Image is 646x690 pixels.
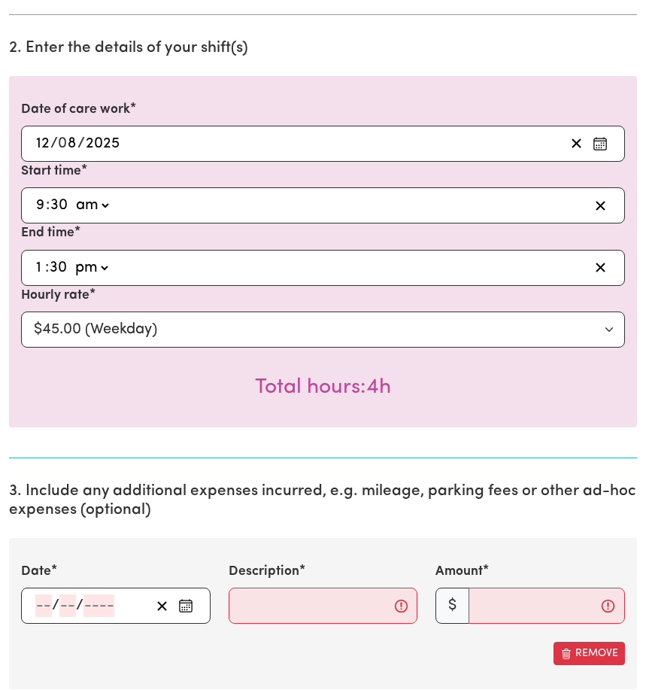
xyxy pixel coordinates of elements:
[85,132,120,155] input: ----
[150,594,174,617] button: Clear date
[35,594,52,617] input: --
[50,135,58,152] span: /
[255,377,391,398] span: Total hours worked: 4 hours
[435,588,469,624] span: $
[50,194,68,217] input: --
[565,132,588,155] button: Clear date
[229,562,299,582] label: Description
[21,286,89,305] label: Hourly rate
[52,597,59,614] span: /
[9,482,637,520] h2: 3. Include any additional expenses incurred, e.g. mileage, parking fees or other ad-hoc expenses ...
[35,257,45,279] input: --
[35,194,46,217] input: --
[588,132,612,155] button: Enter the date of care work
[77,135,85,152] span: /
[58,136,67,151] span: 0
[9,39,637,58] h2: 2. Enter the details of your shift(s)
[83,594,114,617] input: ----
[49,257,68,279] input: --
[174,594,198,617] button: Enter the date of expense
[21,100,130,120] label: Date of care work
[553,642,625,665] button: Remove this expense
[59,132,77,155] input: --
[21,223,74,243] label: End time
[76,597,83,614] span: /
[59,594,76,617] input: --
[435,562,483,582] label: Amount
[45,260,49,276] span: :
[21,562,51,582] label: Date
[35,132,50,155] input: --
[21,162,81,181] label: Start time
[46,197,50,214] span: :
